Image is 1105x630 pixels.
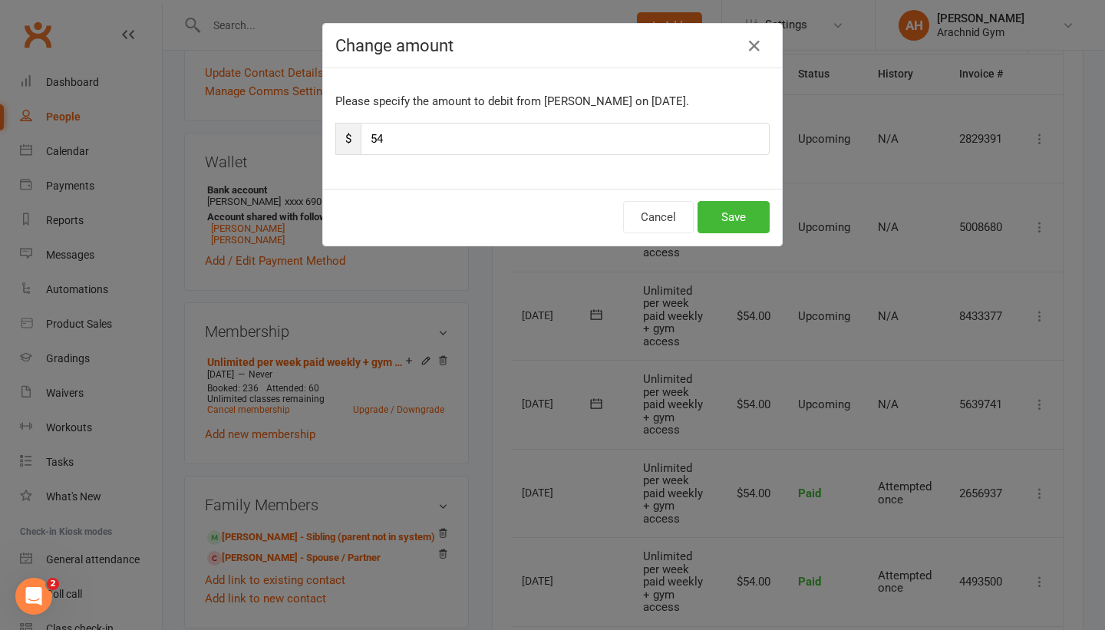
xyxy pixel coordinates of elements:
button: Close [742,34,767,58]
p: Please specify the amount to debit from [PERSON_NAME] on [DATE]. [335,92,770,110]
span: $ [335,123,361,155]
button: Save [698,201,770,233]
h4: Change amount [335,36,770,55]
button: Cancel [623,201,694,233]
span: 2 [47,578,59,590]
iframe: Intercom live chat [15,578,52,615]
